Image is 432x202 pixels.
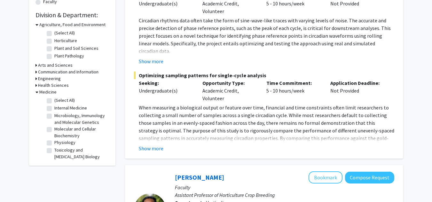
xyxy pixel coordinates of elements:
[326,79,389,102] div: Not Provided
[54,97,75,104] label: (Select All)
[175,173,224,181] a: [PERSON_NAME]
[54,45,98,52] label: Plant and Soil Sciences
[309,171,342,183] button: Add Manoj Sapkota to Bookmarks
[175,191,394,199] p: Assistant Professor of Horticulture Crop Breeding
[262,79,326,102] div: 5 - 10 hours/week
[54,105,87,111] label: Internal Medicine
[202,79,257,87] p: Opportunity Type:
[39,89,57,95] h3: Medicine
[54,37,77,44] label: Horticulture
[54,126,107,139] label: Molecular and Cellular Biochemistry
[139,79,193,87] p: Seeking:
[54,53,84,59] label: Plant Pathology
[38,62,73,69] h3: Arts and Sciences
[38,69,98,75] h3: Communication and Information
[266,79,321,87] p: Time Commitment:
[198,79,262,102] div: Academic Credit, Volunteer
[54,147,107,160] label: Toxicology and [MEDICAL_DATA] Biology
[139,104,394,150] p: When measuring a biological output or feature over time, financial and time constraints often lim...
[5,173,27,197] iframe: Chat
[54,112,107,126] label: Microbiology, Immunology and Molecular Genetics
[54,30,75,36] label: (Select All)
[134,71,394,79] span: Optimizing sampling patterns for single-cycle analysis
[139,17,394,55] p: Circadian rhythms data often take the form of sine-wave-like traces with varying levels of noise....
[38,82,69,89] h3: Health Sciences
[345,172,394,183] button: Compose Request to Manoj Sapkota
[39,21,106,28] h3: Agriculture, Food and Environment
[139,57,163,65] button: Show more
[175,183,394,191] p: Faculty
[330,79,385,87] p: Application Deadline:
[35,11,109,19] h2: Division & Department:
[38,75,61,82] h3: Engineering
[54,139,75,146] label: Physiology
[139,145,163,152] button: Show more
[139,87,193,94] div: Undergraduate(s)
